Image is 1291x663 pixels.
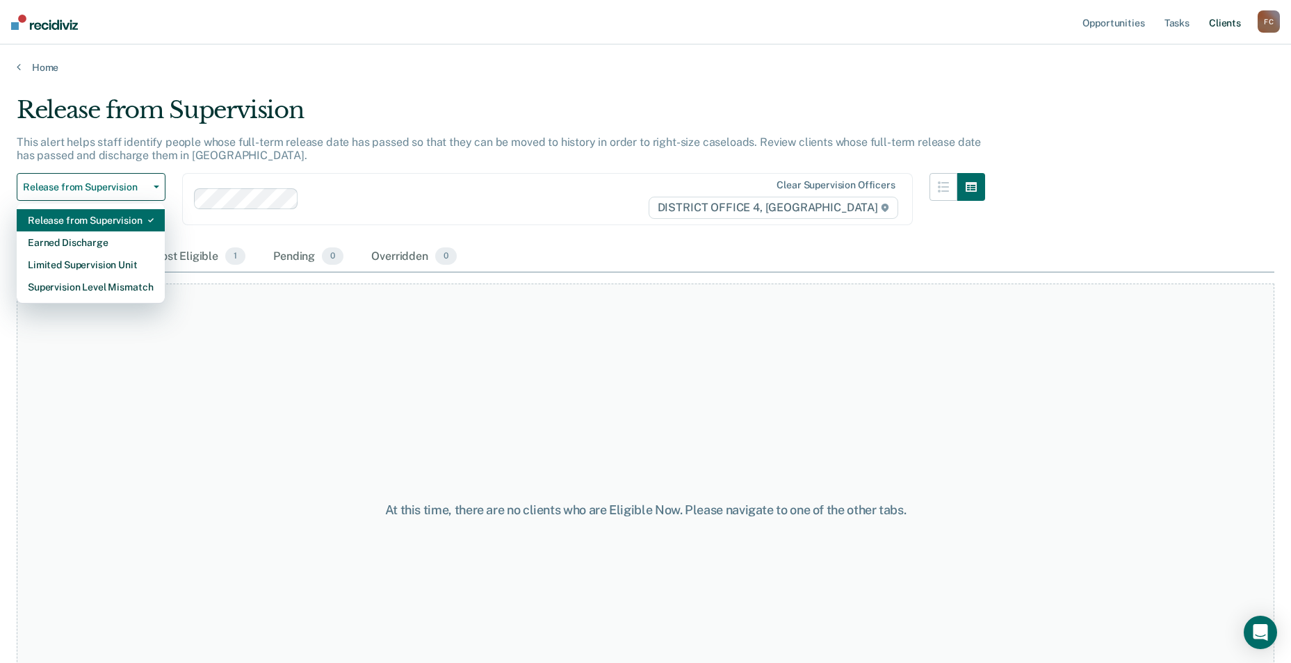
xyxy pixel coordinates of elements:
button: FC [1258,10,1280,33]
div: Overridden0 [368,242,460,272]
span: 0 [435,247,457,265]
div: Release from Supervision [28,209,154,231]
span: 0 [322,247,343,265]
img: Recidiviz [11,15,78,30]
div: Release from Supervision [17,96,985,136]
a: Home [17,61,1274,74]
div: Open Intercom Messenger [1244,616,1277,649]
span: DISTRICT OFFICE 4, [GEOGRAPHIC_DATA] [649,197,898,219]
div: Earned Discharge [28,231,154,254]
div: At this time, there are no clients who are Eligible Now. Please navigate to one of the other tabs. [332,502,960,518]
span: 1 [225,247,245,265]
div: Pending0 [270,242,346,272]
button: Release from Supervision [17,173,165,201]
div: Almost Eligible1 [138,242,248,272]
div: F C [1258,10,1280,33]
div: Supervision Level Mismatch [28,276,154,298]
p: This alert helps staff identify people whose full-term release date has passed so that they can b... [17,136,981,162]
div: Clear supervision officers [777,179,895,191]
span: Release from Supervision [23,181,148,193]
div: Limited Supervision Unit [28,254,154,276]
